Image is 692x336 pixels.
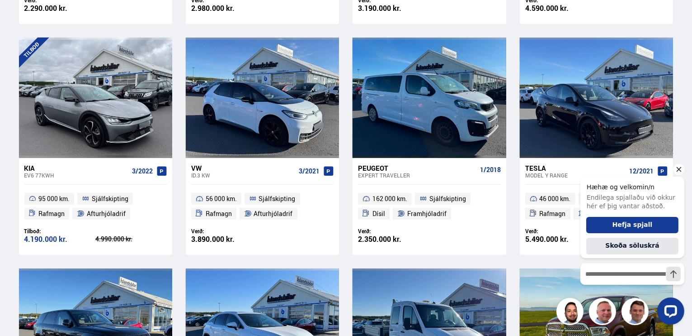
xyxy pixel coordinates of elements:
[38,193,70,204] span: 95 000 km.
[525,164,626,172] div: Tesla
[372,208,385,219] span: Dísil
[259,193,296,204] span: Sjálfskipting
[520,158,673,255] a: Tesla Model Y RANGE 12/2021 46 000 km. Sjálfskipting Rafmagn Fjórhjóladrif Verð: 5.490.000 kr.
[38,208,65,219] span: Rafmagn
[206,193,237,204] span: 56 000 km.
[525,5,597,12] div: 4.590.000 kr.
[525,235,597,243] div: 5.490.000 kr.
[525,228,597,235] div: Verð:
[191,5,263,12] div: 2.980.000 kr.
[353,158,506,255] a: Peugeot Expert TRAVELLER 1/2018 162 000 km. Sjálfskipting Dísil Framhjóladrif Verð: 2.350.000 kr.
[358,235,429,243] div: 2.350.000 kr.
[24,164,128,172] div: Kia
[206,208,232,219] span: Rafmagn
[191,164,295,172] div: VW
[480,166,501,173] span: 1/2018
[573,160,688,332] iframe: LiveChat chat widget
[191,235,263,243] div: 3.890.000 kr.
[358,5,429,12] div: 3.190.000 kr.
[24,235,96,243] div: 4.190.000 kr.
[24,172,128,178] div: EV6 77KWH
[24,5,96,12] div: 2.290.000 kr.
[372,193,407,204] span: 162 000 km.
[19,158,172,255] a: Kia EV6 77KWH 3/2022 95 000 km. Sjálfskipting Rafmagn Afturhjóladrif Tilboð: 4.190.000 kr. 4.990....
[24,228,96,235] div: Tilboð:
[358,172,476,178] div: Expert TRAVELLER
[407,208,447,219] span: Framhjóladrif
[358,228,429,235] div: Verð:
[191,228,263,235] div: Verð:
[191,172,295,178] div: ID.3 KW
[358,164,476,172] div: Peugeot
[429,193,466,204] span: Sjálfskipting
[87,208,126,219] span: Afturhjóladrif
[299,168,320,175] span: 3/2021
[132,168,153,175] span: 3/2022
[558,299,585,326] img: nhp88E3Fdnt1Opn2.png
[95,236,167,242] div: 4.990.000 kr.
[525,172,626,178] div: Model Y RANGE
[186,158,339,255] a: VW ID.3 KW 3/2021 56 000 km. Sjálfskipting Rafmagn Afturhjóladrif Verð: 3.890.000 kr.
[92,193,128,204] span: Sjálfskipting
[540,193,571,204] span: 46 000 km.
[540,208,566,219] span: Rafmagn
[254,208,293,219] span: Afturhjóladrif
